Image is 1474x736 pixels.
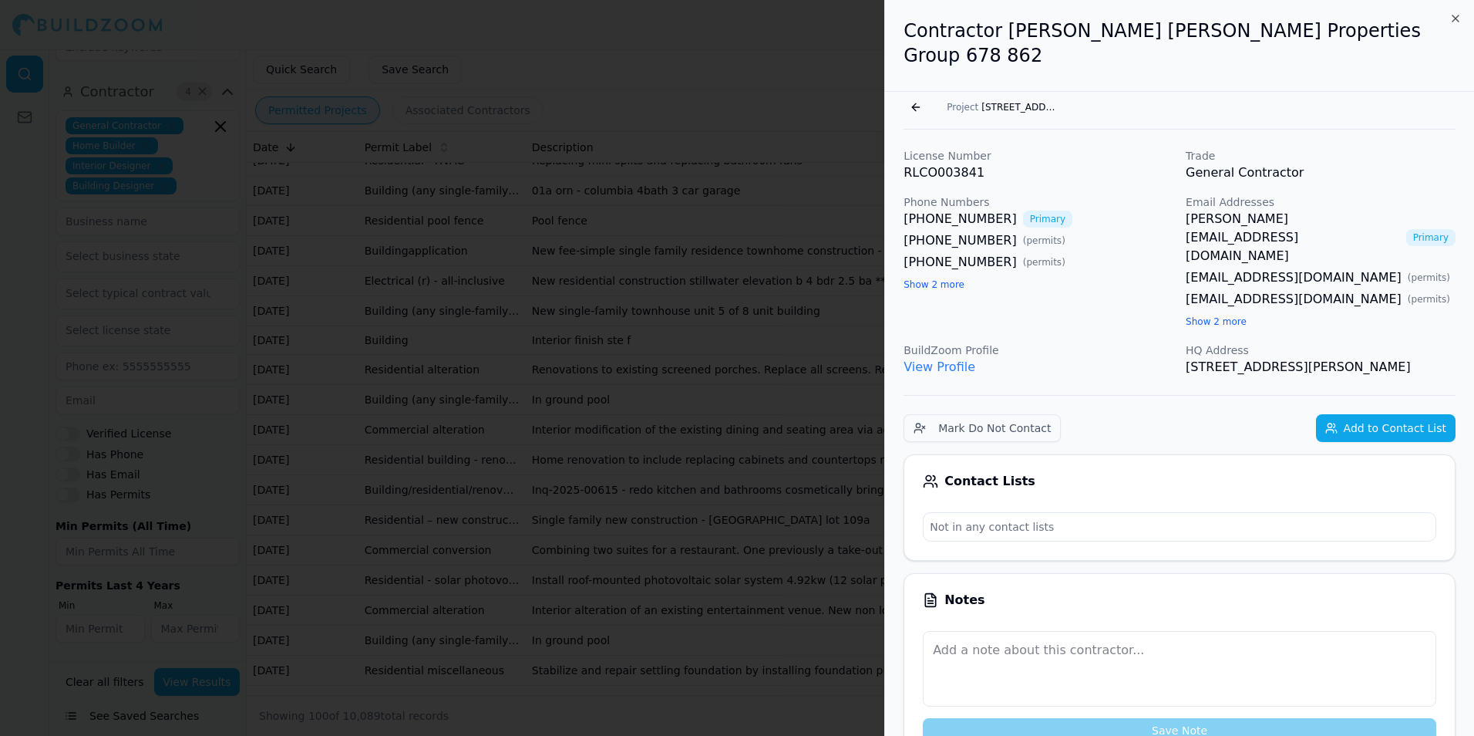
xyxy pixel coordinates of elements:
[981,101,1058,113] span: [STREET_ADDRESS][PERSON_NAME][PERSON_NAME]
[1316,414,1455,442] button: Add to Contact List
[904,253,1017,272] a: [PHONE_NUMBER]
[937,96,1068,118] button: Project[STREET_ADDRESS][PERSON_NAME][PERSON_NAME]
[1408,272,1450,284] span: ( permits )
[1023,235,1065,247] span: ( permits )
[1186,290,1402,309] a: [EMAIL_ADDRESS][DOMAIN_NAME]
[1186,164,1455,182] p: General Contractor
[1186,210,1400,265] a: [PERSON_NAME][EMAIL_ADDRESS][DOMAIN_NAME]
[904,343,1173,358] p: BuildZoom Profile
[923,474,1436,489] div: Contact Lists
[1023,211,1072,228] span: Primary
[904,19,1455,68] h2: Contractor [PERSON_NAME] [PERSON_NAME] Properties Group 678 862
[904,231,1017,250] a: [PHONE_NUMBER]
[904,279,964,291] button: Show 2 more
[1186,358,1455,376] p: [STREET_ADDRESS][PERSON_NAME]
[1186,194,1455,210] p: Email Addresses
[924,513,1435,541] p: Not in any contact lists
[1406,229,1455,246] span: Primary
[947,101,978,113] span: Project
[1023,256,1065,268] span: ( permits )
[1186,316,1247,328] button: Show 2 more
[923,593,1436,608] div: Notes
[1186,343,1455,358] p: HQ Address
[1408,293,1450,306] span: ( permits )
[904,148,1173,164] p: License Number
[904,414,1061,442] button: Mark Do Not Contact
[904,360,975,374] a: View Profile
[904,210,1017,228] a: [PHONE_NUMBER]
[1186,268,1402,287] a: [EMAIL_ADDRESS][DOMAIN_NAME]
[904,164,1173,182] p: RLCO003841
[1186,148,1455,164] p: Trade
[904,194,1173,210] p: Phone Numbers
